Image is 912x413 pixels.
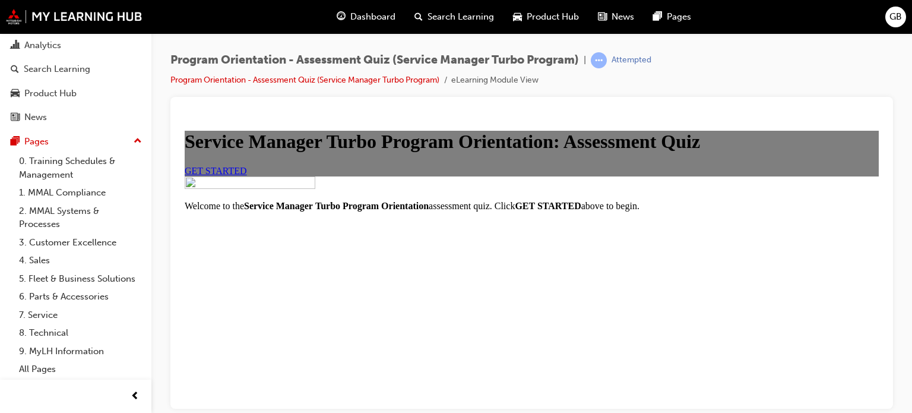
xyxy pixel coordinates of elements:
div: Product Hub [24,87,77,100]
span: news-icon [11,112,20,123]
strong: Service Manager [64,83,133,93]
button: DashboardAnalyticsSearch LearningProduct HubNews [5,8,147,131]
a: search-iconSearch Learning [405,5,503,29]
span: car-icon [11,89,20,99]
span: chart-icon [11,40,20,51]
span: Dashboard [350,10,395,24]
a: 2. MMAL Systems & Processes [14,202,147,234]
button: Pages [5,131,147,153]
span: Pages [667,10,691,24]
a: pages-iconPages [644,5,701,29]
a: 3. Customer Excellence [14,234,147,252]
strong: GET STARTED [335,83,401,93]
a: 4. Sales [14,251,147,270]
a: Program Orientation - Assessment Quiz (Service Manager Turbo Program) [170,75,439,85]
a: 5. Fleet & Business Solutions [14,270,147,288]
span: car-icon [513,10,522,24]
span: News [612,10,634,24]
span: learningRecordVerb_ATTEMPT-icon [591,52,607,68]
div: Attempted [612,55,651,66]
span: GB [889,10,902,24]
p: Welcome to the assessment quiz. Click above to begin. [5,83,699,93]
span: prev-icon [131,389,140,404]
span: search-icon [414,10,423,24]
strong: Turbo Program Orientation [135,83,249,93]
a: 7. Service [14,306,147,324]
div: Pages [24,135,49,149]
a: 8. Technical [14,324,147,342]
div: News [24,111,47,124]
li: eLearning Module View [451,74,539,87]
a: All Pages [14,360,147,379]
a: 6. Parts & Accessories [14,288,147,306]
span: Program Orientation - Assessment Quiz (Service Manager Turbo Program) [170,53,579,67]
span: Search Learning [427,10,494,24]
span: news-icon [598,10,607,24]
a: Search Learning [5,58,147,80]
span: Product Hub [527,10,579,24]
a: guage-iconDashboard [327,5,405,29]
span: guage-icon [337,10,346,24]
span: up-icon [134,134,142,149]
a: news-iconNews [588,5,644,29]
span: pages-icon [653,10,662,24]
span: search-icon [11,64,19,75]
a: 0. Training Schedules & Management [14,152,147,184]
img: mmal [6,9,142,24]
div: Analytics [24,39,61,52]
a: car-iconProduct Hub [503,5,588,29]
h1: Service Manager Turbo Program Orientation: Assessment Quiz [5,12,699,34]
a: 9. MyLH Information [14,342,147,361]
a: Analytics [5,34,147,56]
span: | [584,53,586,67]
a: GET STARTED [5,48,67,58]
button: GB [885,7,906,27]
a: 1. MMAL Compliance [14,184,147,202]
span: pages-icon [11,137,20,147]
a: News [5,106,147,128]
a: Product Hub [5,83,147,105]
div: Search Learning [24,62,90,76]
